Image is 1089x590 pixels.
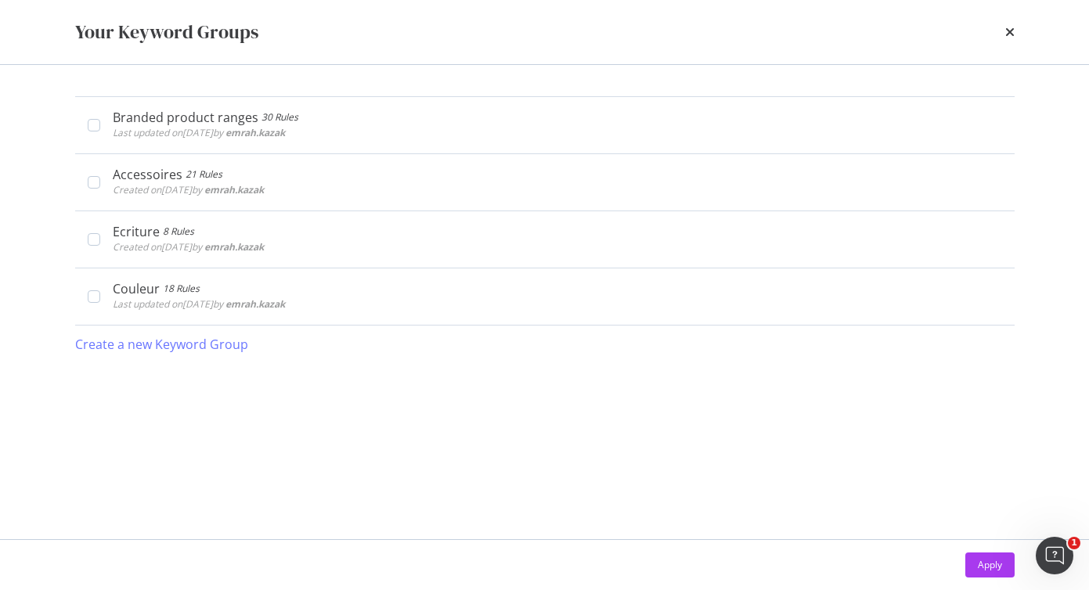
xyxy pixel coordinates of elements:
[113,167,182,182] div: Accessoires
[204,183,264,196] b: emrah.kazak
[75,19,258,45] div: Your Keyword Groups
[75,326,248,363] button: Create a new Keyword Group
[113,126,285,139] span: Last updated on [DATE] by
[225,126,285,139] b: emrah.kazak
[204,240,264,254] b: emrah.kazak
[1036,537,1073,574] iframe: Intercom live chat
[186,167,222,182] div: 21 Rules
[978,558,1002,571] div: Apply
[113,110,258,125] div: Branded product ranges
[113,240,264,254] span: Created on [DATE] by
[1005,19,1015,45] div: times
[225,297,285,311] b: emrah.kazak
[163,224,194,239] div: 8 Rules
[1068,537,1080,549] span: 1
[965,552,1015,577] button: Apply
[113,183,264,196] span: Created on [DATE] by
[75,336,248,354] div: Create a new Keyword Group
[113,297,285,311] span: Last updated on [DATE] by
[163,281,200,297] div: 18 Rules
[261,110,298,125] div: 30 Rules
[113,281,160,297] div: Couleur
[113,224,160,239] div: Ecriture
